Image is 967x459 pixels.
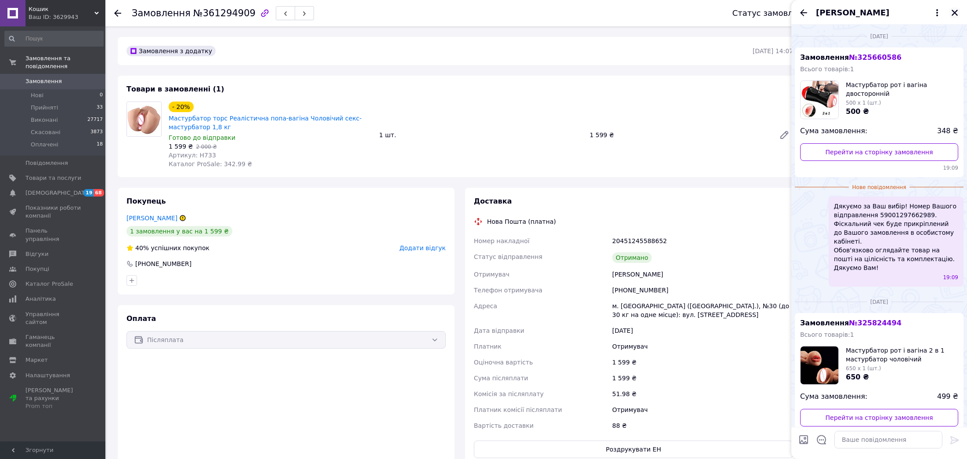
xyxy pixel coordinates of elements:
div: - 20% [169,102,194,112]
div: [DATE] [610,323,795,339]
div: 1 шт. [375,129,586,141]
span: 19:09 07.01.2025 [800,164,958,172]
span: Виконані [31,116,58,124]
span: 68 [94,189,104,197]
div: 88 ₴ [610,418,795,433]
button: Відкрити шаблони відповідей [816,434,827,445]
span: Прийняті [31,104,58,112]
span: Артикул: H733 [169,152,216,159]
div: м. [GEOGRAPHIC_DATA] ([GEOGRAPHIC_DATA].), №30 (до 30 кг на одне місце): вул. [STREET_ADDRESS] [610,298,795,323]
span: [DEMOGRAPHIC_DATA] [25,189,90,197]
img: 3687788105_w100_h100_masturbator-rot-i.jpg [801,81,838,119]
button: Роздрукувати ЕН [474,441,793,458]
div: [PHONE_NUMBER] [610,282,795,298]
a: [PERSON_NAME] [126,215,177,222]
div: Статус замовлення [732,9,813,18]
span: Повідомлення [25,159,68,167]
span: Сума замовлення: [800,126,867,136]
span: Налаштування [25,372,70,379]
div: Замовлення з додатку [126,46,216,56]
img: Мастурбатор торс Реалістична попа-вагіна Чоловічий секс-мастурбатор 1,8 кг [127,102,161,136]
button: [PERSON_NAME] [816,7,942,18]
span: Покупець [126,197,166,205]
span: Замовлення [132,8,191,18]
span: 19 [83,189,94,197]
div: Prom топ [25,402,81,410]
div: 51.98 ₴ [610,386,795,402]
span: Дата відправки [474,327,524,334]
span: Мастурбатор рот і вагіна 2 в 1 мастурбатор чоловічий [846,346,958,364]
span: 0 [100,91,103,99]
span: Нові [31,91,43,99]
span: Відгуки [25,250,48,258]
span: Скасовані [31,128,61,136]
span: Вартість доставки [474,422,534,429]
span: Мастурбатор рот і вагіна двосторонній [846,80,958,98]
span: Показники роботи компанії [25,204,81,220]
div: Повернутися назад [114,9,121,18]
span: [DATE] [867,299,892,306]
span: Замовлення [25,77,62,85]
span: 650 ₴ [846,373,869,381]
span: 348 ₴ [937,126,958,136]
span: 40% [135,244,149,251]
span: Покупці [25,265,49,273]
span: Адреса [474,302,497,310]
span: 500 ₴ [846,107,869,116]
div: Отримано [612,252,652,263]
span: 33 [97,104,103,112]
span: [DATE] [867,33,892,40]
a: Редагувати [776,126,793,144]
span: Каталог ProSale [25,280,73,288]
span: Платник комісії післяплати [474,406,562,413]
span: Оціночна вартість [474,359,533,366]
span: Замовлення та повідомлення [25,55,105,70]
a: Перейти на сторінку замовлення [800,409,958,426]
span: [PERSON_NAME] [816,7,889,18]
span: Маркет [25,356,48,364]
span: № 325824494 [849,319,901,327]
span: 1 599 ₴ [169,143,193,150]
div: 1 599 ₴ [610,354,795,370]
span: Панель управління [25,227,81,243]
span: 18 [97,141,103,149]
span: № 325660586 [849,53,901,62]
span: Додати відгук [400,244,446,251]
span: Управління сайтом [25,310,81,326]
span: Номер накладної [474,237,530,244]
span: 500 x 1 (шт.) [846,100,881,106]
span: 3873 [90,128,103,136]
div: Отримувач [610,339,795,354]
button: Назад [798,7,809,18]
div: 08.01.2025 [795,297,963,306]
span: Оплачені [31,141,58,149]
time: [DATE] 14:07 [753,47,793,55]
div: 20451245588652 [610,233,795,249]
img: 3464120120_w100_h100_masturbator-rot-i.jpg [801,346,838,384]
div: успішних покупок [126,244,209,252]
span: Телефон отримувача [474,287,542,294]
span: Замовлення [800,319,902,327]
span: Комісія за післяплату [474,390,544,397]
span: Замовлення [800,53,902,62]
span: Платник [474,343,502,350]
div: Нова Пошта (платна) [485,217,558,226]
span: 499 ₴ [937,392,958,402]
span: Товари та послуги [25,174,81,182]
div: [PERSON_NAME] [610,266,795,282]
span: №361294909 [193,8,256,18]
a: Мастурбатор торс Реалістична попа-вагіна Чоловічий секс-мастурбатор 1,8 кг [169,115,362,131]
div: 07.01.2025 [795,32,963,40]
span: Сума післяплати [474,375,528,382]
span: Товари в замовленні (1) [126,85,224,93]
span: Нове повідомлення [849,184,910,191]
span: Доставка [474,197,512,205]
span: 2 000 ₴ [196,144,216,150]
span: Кошик [29,5,94,13]
span: Статус відправлення [474,253,542,260]
span: Готово до відправки [169,134,235,141]
span: 19:09 07.01.2025 [943,274,958,281]
span: Каталог ProSale: 342.99 ₴ [169,160,252,168]
span: Отримувач [474,271,509,278]
span: Гаманець компанії [25,333,81,349]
